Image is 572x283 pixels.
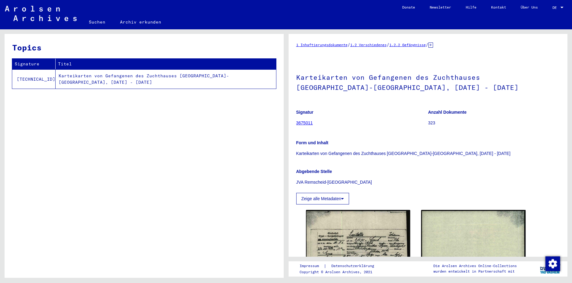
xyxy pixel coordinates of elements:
[348,42,350,47] span: /
[433,269,517,274] p: wurden entwickelt in Partnerschaft mit
[296,150,560,157] p: Karteikarten von Gefangenen des Zuchthauses [GEOGRAPHIC_DATA]-[GEOGRAPHIC_DATA], [DATE] - [DATE]
[300,263,381,269] div: |
[296,42,348,47] a: 1 Inhaftierungsdokumente
[296,193,349,204] button: Zeige alle Metadaten
[296,140,329,145] b: Form und Inhalt
[12,42,276,53] h3: Topics
[300,263,324,269] a: Impressum
[5,6,77,21] img: Arolsen_neg.svg
[389,42,426,47] a: 1.2.2 Gefängnisse
[296,179,560,186] p: JVA Remscheid-[GEOGRAPHIC_DATA]
[433,263,517,269] p: Die Arolsen Archives Online-Collections
[300,269,381,275] p: Copyright © Arolsen Archives, 2021
[545,256,560,271] img: Zustimmung ändern
[296,120,313,125] a: 3675011
[296,63,560,100] h1: Karteikarten von Gefangenen des Zuchthauses [GEOGRAPHIC_DATA]-[GEOGRAPHIC_DATA], [DATE] - [DATE]
[326,263,381,269] a: Datenschutzerklärung
[350,42,387,47] a: 1.2 Verschiedenes
[296,110,314,115] b: Signatur
[539,261,562,276] img: yv_logo.png
[12,59,56,69] th: Signature
[82,15,113,29] a: Suchen
[426,42,428,47] span: /
[552,6,559,10] span: DE
[56,59,276,69] th: Titel
[428,120,560,126] p: 323
[387,42,389,47] span: /
[56,69,276,89] td: Karteikarten von Gefangenen des Zuchthauses [GEOGRAPHIC_DATA]-[GEOGRAPHIC_DATA], [DATE] - [DATE]
[113,15,169,29] a: Archiv erkunden
[296,169,332,174] b: Abgebende Stelle
[428,110,467,115] b: Anzahl Dokumente
[12,69,56,89] td: [TECHNICAL_ID]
